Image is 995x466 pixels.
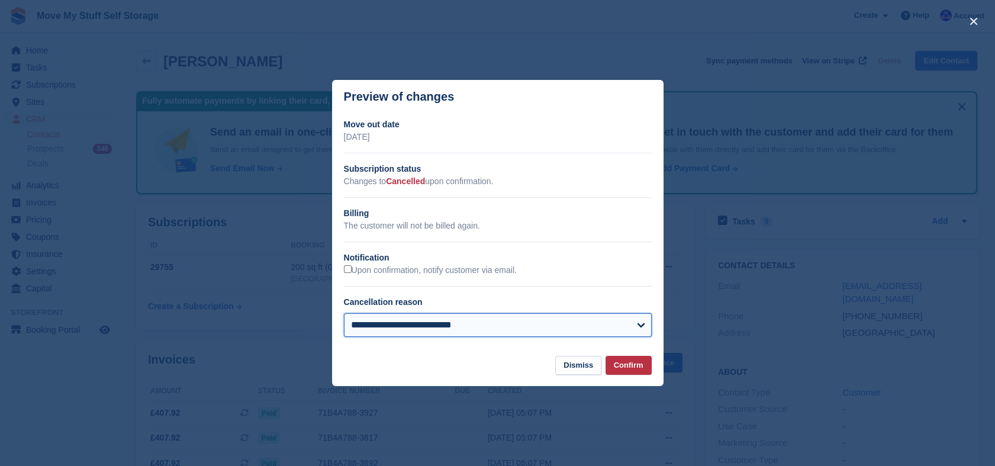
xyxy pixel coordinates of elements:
p: [DATE] [344,131,652,143]
h2: Subscription status [344,163,652,175]
p: Preview of changes [344,90,455,104]
h2: Billing [344,207,652,220]
span: Cancelled [386,176,425,186]
p: Changes to upon confirmation. [344,175,652,188]
button: Dismiss [555,356,601,375]
label: Upon confirmation, notify customer via email. [344,265,517,276]
label: Cancellation reason [344,297,423,307]
h2: Notification [344,252,652,264]
button: Confirm [606,356,652,375]
input: Upon confirmation, notify customer via email. [344,265,352,273]
h2: Move out date [344,118,652,131]
button: close [964,12,983,31]
p: The customer will not be billed again. [344,220,652,232]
